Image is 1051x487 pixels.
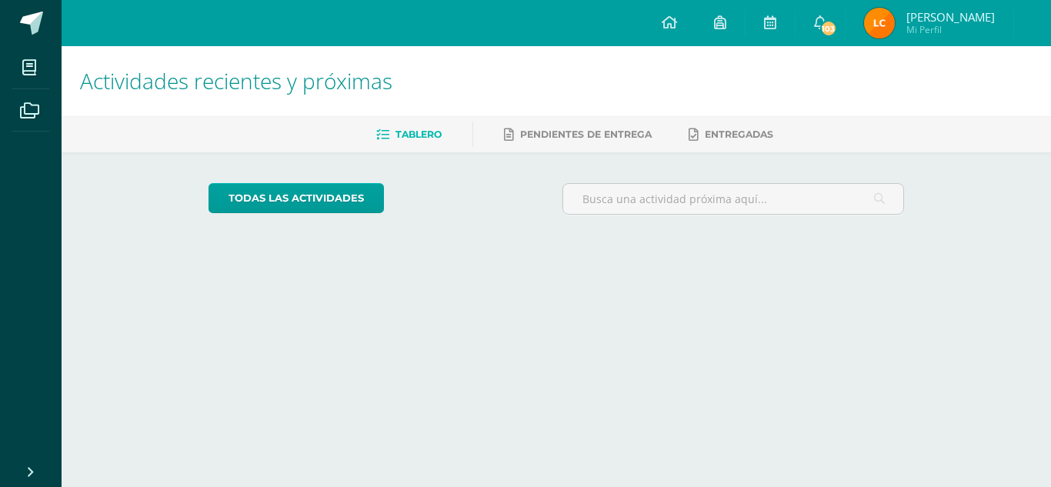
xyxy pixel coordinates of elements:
a: Tablero [376,122,442,147]
span: Actividades recientes y próximas [80,66,392,95]
span: 103 [820,20,837,37]
span: Mi Perfil [906,23,995,36]
img: f43f9f09850babdfb76e302304b7dc93.png [864,8,895,38]
a: Entregadas [689,122,773,147]
span: [PERSON_NAME] [906,9,995,25]
input: Busca una actividad próxima aquí... [563,184,904,214]
span: Tablero [395,128,442,140]
a: todas las Actividades [209,183,384,213]
a: Pendientes de entrega [504,122,652,147]
span: Entregadas [705,128,773,140]
span: Pendientes de entrega [520,128,652,140]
